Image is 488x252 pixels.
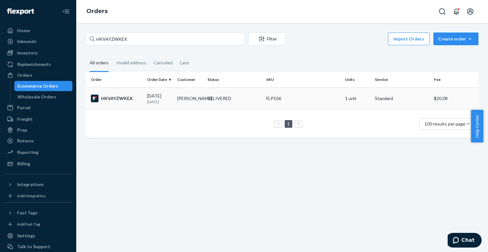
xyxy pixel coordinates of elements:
[90,54,109,72] div: All orders
[86,8,108,15] a: Orders
[264,72,342,87] th: SKU
[4,208,72,218] button: Fast Tags
[7,8,34,15] img: Flexport logo
[375,95,429,102] p: Standard
[81,2,113,21] ol: breadcrumbs
[372,72,431,87] th: Service
[207,95,231,102] div: DELIVERED
[147,93,172,104] div: [DATE]
[4,59,72,69] a: Replenishments
[4,147,72,157] a: Reporting
[4,125,72,135] a: Prep
[14,92,73,102] a: Wholesale Orders
[17,149,38,155] div: Reporting
[14,81,73,91] a: Ecommerce Orders
[86,72,145,87] th: Order
[4,179,72,190] button: Integrations
[154,54,173,71] div: Canceled
[424,121,465,126] span: 100 results per page
[91,95,142,102] div: HKVAYZWKEX
[431,72,478,87] th: Fee
[4,114,72,124] a: Freight
[464,5,477,18] button: Open account menu
[388,32,430,45] button: Import Orders
[17,27,30,34] div: Home
[147,99,172,104] p: [DATE]
[180,54,189,71] div: Late
[4,48,72,58] a: Inventory
[145,72,175,87] th: Order Date
[175,87,205,110] td: [PERSON_NAME]
[448,233,482,249] iframe: Opens a widget where you can chat to one of our agents
[248,32,285,45] button: Filter
[471,110,483,142] button: Help Center
[17,193,45,198] div: Add Integration
[17,116,33,122] div: Freight
[436,5,449,18] button: Open Search Box
[342,87,373,110] td: 1 unit
[17,221,40,227] div: Add Fast Tag
[4,159,72,169] a: Billing
[60,5,72,18] button: Close Navigation
[17,61,51,68] div: Replenishments
[433,32,478,45] button: Create order
[4,25,72,36] a: Home
[4,241,72,252] button: Talk to Support
[266,95,340,102] div: FLP106
[17,243,50,250] div: Talk to Support
[286,121,291,126] a: Page 1 is your current page
[17,127,27,133] div: Prep
[17,38,37,45] div: Inbounds
[4,220,72,228] a: Add Fast Tag
[438,36,474,42] div: Create order
[17,161,30,167] div: Billing
[17,210,37,216] div: Fast Tags
[4,70,72,80] a: Orders
[17,94,56,100] div: Wholesale Orders
[86,32,245,45] input: Search orders
[17,104,30,111] div: Parcel
[17,138,34,144] div: Returns
[431,87,478,110] td: $20.08
[450,5,463,18] button: Open notifications
[4,231,72,241] a: Settings
[17,50,37,56] div: Inventory
[342,72,373,87] th: Units
[116,54,146,71] div: Invalid address
[249,36,285,42] div: Filter
[177,77,202,82] div: Customer
[4,192,72,200] a: Add Integration
[17,83,58,89] div: Ecommerce Orders
[205,72,264,87] th: Status
[17,181,44,188] div: Integrations
[17,72,32,78] div: Orders
[17,233,35,239] div: Settings
[4,136,72,146] a: Returns
[4,36,72,47] a: Inbounds
[4,103,72,113] a: Parcel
